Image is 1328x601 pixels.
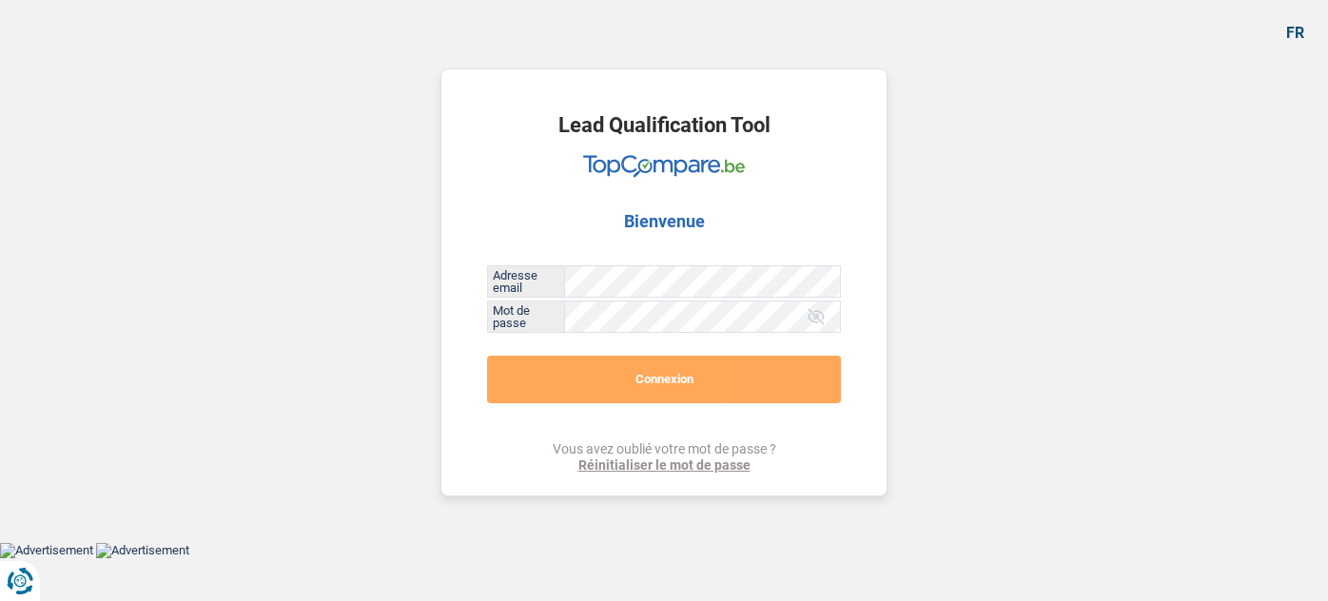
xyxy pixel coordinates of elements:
[558,115,771,136] h1: Lead Qualification Tool
[96,543,189,558] img: Advertisement
[624,211,705,232] h2: Bienvenue
[583,155,745,178] img: TopCompare Logo
[488,266,565,297] label: Adresse email
[487,356,841,403] button: Connexion
[553,457,776,474] a: Réinitialiser le mot de passe
[1286,24,1304,42] div: fr
[488,301,565,332] label: Mot de passe
[553,441,776,474] div: Vous avez oublié votre mot de passe ?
